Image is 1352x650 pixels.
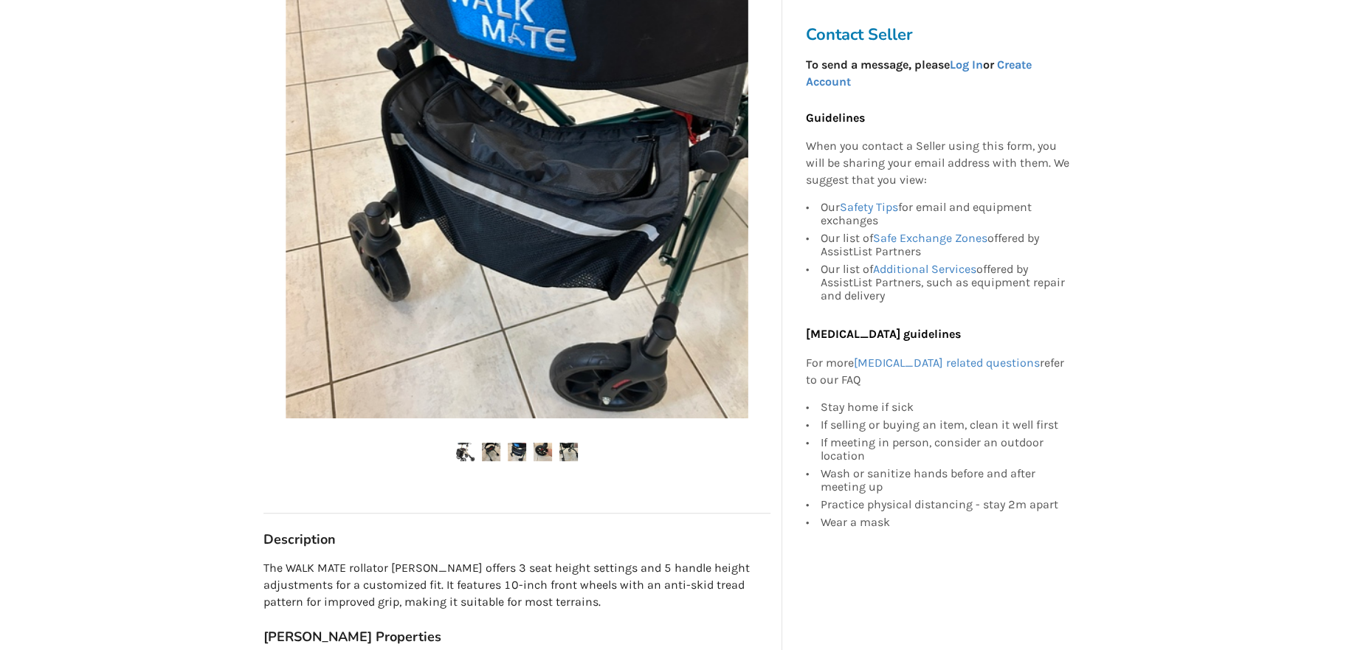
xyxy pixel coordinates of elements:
img: walk mate rollator walker-walker-mobility-vancouver-assistlist-listing [559,443,578,461]
div: Wash or sanitize hands before and after meeting up [821,465,1070,496]
h3: [PERSON_NAME] Properties [263,629,770,646]
div: Our for email and equipment exchanges [821,201,1070,229]
div: If selling or buying an item, clean it well first [821,416,1070,434]
p: For more refer to our FAQ [806,355,1070,389]
h3: Contact Seller [806,24,1077,45]
img: walk mate rollator walker-walker-mobility-vancouver-assistlist-listing [482,443,500,461]
strong: To send a message, please or [806,58,1032,89]
div: Our list of offered by AssistList Partners, such as equipment repair and delivery [821,260,1070,302]
b: Guidelines [806,111,865,125]
a: Additional Services [873,262,976,276]
p: When you contact a Seller using this form, you will be sharing your email address with them. We s... [806,139,1070,190]
a: Log In [950,58,983,72]
h3: Description [263,531,770,548]
img: walk mate rollator walker-walker-mobility-vancouver-assistlist-listing [456,443,475,461]
div: Stay home if sick [821,401,1070,416]
a: [MEDICAL_DATA] related questions [854,356,1040,370]
div: Our list of offered by AssistList Partners [821,229,1070,260]
div: Wear a mask [821,514,1070,529]
p: The WALK MATE rollator [PERSON_NAME] offers 3 seat height settings and 5 handle height adjustment... [263,560,770,611]
a: Safety Tips [840,200,898,214]
img: walk mate rollator walker-walker-mobility-vancouver-assistlist-listing [534,443,552,461]
img: walk mate rollator walker-walker-mobility-vancouver-assistlist-listing [508,443,526,461]
div: Practice physical distancing - stay 2m apart [821,496,1070,514]
b: [MEDICAL_DATA] guidelines [806,327,961,341]
a: Safe Exchange Zones [873,231,987,245]
div: If meeting in person, consider an outdoor location [821,434,1070,465]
